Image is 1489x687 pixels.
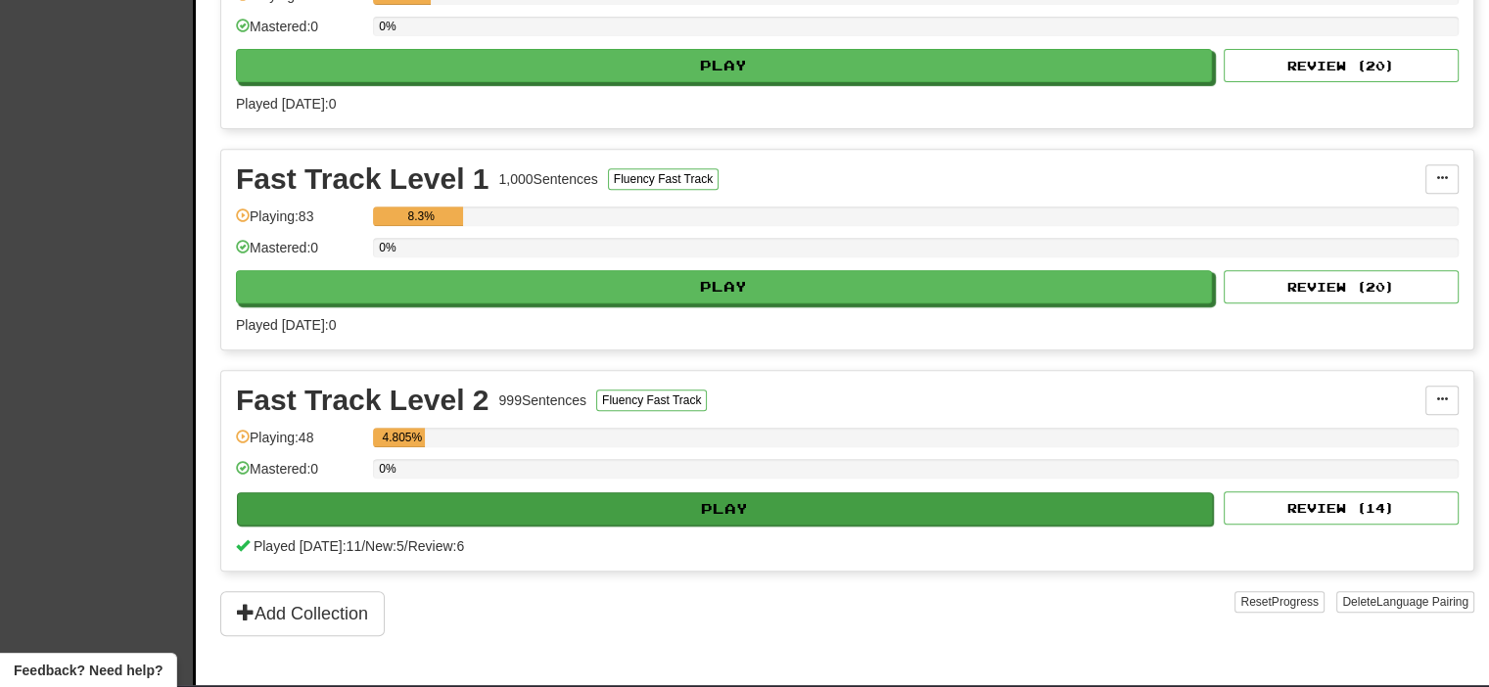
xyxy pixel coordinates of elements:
div: Mastered: 0 [236,238,363,270]
button: Play [237,492,1213,526]
div: 999 Sentences [499,390,587,410]
span: Open feedback widget [14,661,163,680]
div: 8.3% [379,206,463,226]
button: Fluency Fast Track [596,389,707,411]
span: New: 5 [365,538,404,554]
button: ResetProgress [1234,591,1324,613]
button: DeleteLanguage Pairing [1336,591,1474,613]
div: Fast Track Level 1 [236,164,489,194]
div: Mastered: 0 [236,459,363,491]
span: Played [DATE]: 11 [254,538,361,554]
span: Progress [1272,595,1319,609]
button: Review (14) [1224,491,1459,525]
div: Playing: 83 [236,206,363,239]
div: Mastered: 0 [236,17,363,49]
span: Played [DATE]: 0 [236,317,336,333]
button: Play [236,49,1212,82]
span: Language Pairing [1376,595,1468,609]
div: 4.805% [379,428,425,447]
div: Playing: 48 [236,428,363,460]
span: Played [DATE]: 0 [236,96,336,112]
button: Play [236,270,1212,303]
span: / [361,538,365,554]
span: / [404,538,408,554]
div: 1,000 Sentences [499,169,598,189]
button: Review (20) [1224,270,1459,303]
button: Fluency Fast Track [608,168,719,190]
div: Fast Track Level 2 [236,386,489,415]
button: Review (20) [1224,49,1459,82]
span: Review: 6 [408,538,465,554]
button: Add Collection [220,591,385,636]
